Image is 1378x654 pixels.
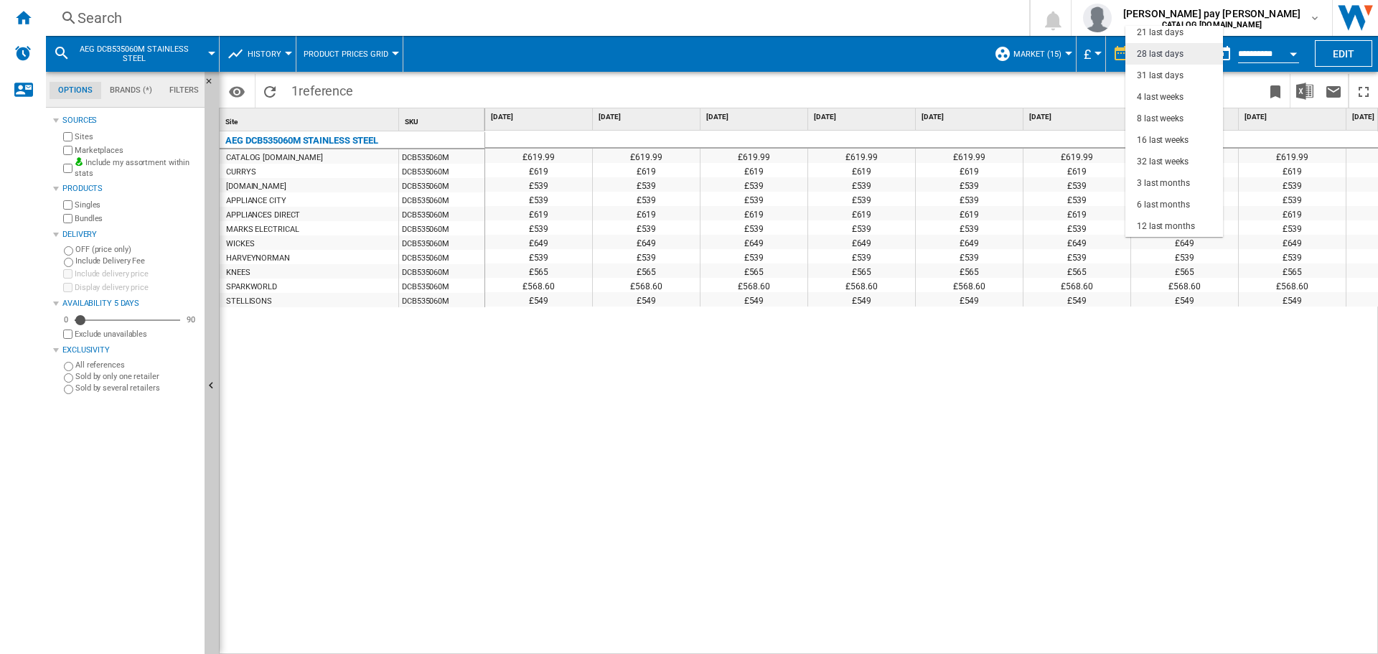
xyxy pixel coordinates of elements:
div: 28 last days [1137,48,1184,60]
div: 32 last weeks [1137,156,1189,168]
div: 6 last months [1137,199,1190,211]
div: 4 last weeks [1137,91,1184,103]
div: 8 last weeks [1137,113,1184,125]
div: 16 last weeks [1137,134,1189,146]
div: 12 last months [1137,220,1195,233]
div: 21 last days [1137,27,1184,39]
div: 31 last days [1137,70,1184,82]
div: 3 last months [1137,177,1190,190]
